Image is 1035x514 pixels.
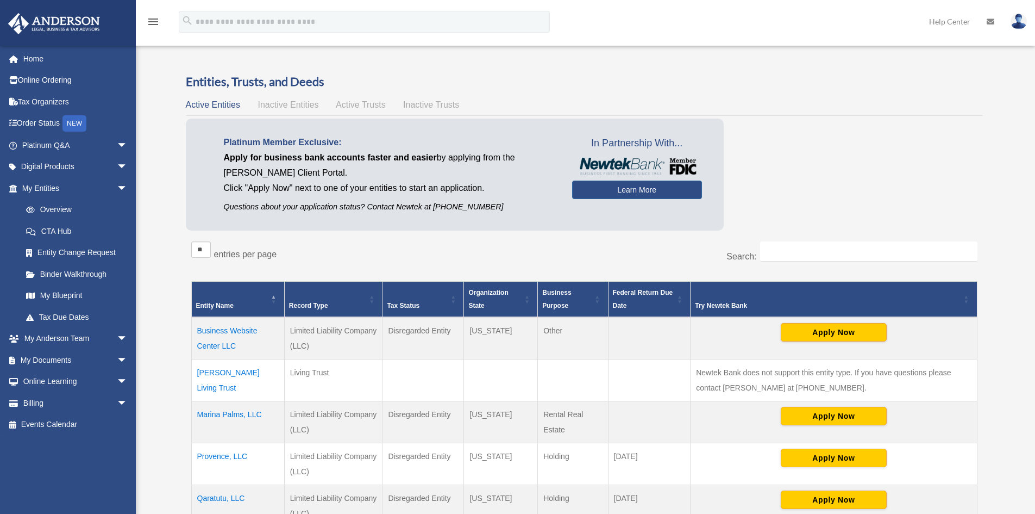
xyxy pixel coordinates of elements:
span: arrow_drop_down [117,371,139,393]
td: Limited Liability Company (LLC) [284,317,382,360]
span: Organization State [468,289,508,309]
th: Try Newtek Bank : Activate to sort [691,282,977,318]
a: My Anderson Teamarrow_drop_down [8,328,144,350]
td: [US_STATE] [464,401,538,443]
a: Learn More [572,181,702,199]
td: Disregarded Entity [382,317,464,360]
button: Apply Now [781,491,887,509]
span: arrow_drop_down [117,177,139,200]
a: Home [8,48,144,70]
a: Events Calendar [8,414,144,436]
p: Questions about your application status? Contact Newtek at [PHONE_NUMBER] [224,200,556,214]
td: Newtek Bank does not support this entity type. If you have questions please contact [PERSON_NAME]... [691,360,977,401]
span: Inactive Trusts [403,100,459,109]
p: Platinum Member Exclusive: [224,135,556,150]
a: Order StatusNEW [8,113,144,135]
td: Living Trust [284,360,382,401]
span: Tax Status [387,302,419,309]
span: Inactive Entities [258,100,318,109]
img: NewtekBankLogoSM.png [578,158,697,175]
a: Digital Productsarrow_drop_down [8,156,144,178]
a: My Blueprint [15,285,139,307]
td: Provence, LLC [191,443,284,485]
th: Entity Name: Activate to invert sorting [191,282,284,318]
p: by applying from the [PERSON_NAME] Client Portal. [224,150,556,181]
td: Limited Liability Company (LLC) [284,443,382,485]
a: Binder Walkthrough [15,263,139,285]
td: Business Website Center LLC [191,317,284,360]
div: Try Newtek Bank [695,299,960,312]
div: NEW [62,115,86,132]
span: Active Trusts [336,100,386,109]
span: arrow_drop_down [117,134,139,157]
td: Marina Palms, LLC [191,401,284,443]
td: Disregarded Entity [382,401,464,443]
td: Limited Liability Company (LLC) [284,401,382,443]
a: Platinum Q&Aarrow_drop_down [8,134,144,156]
th: Organization State: Activate to sort [464,282,538,318]
a: Online Learningarrow_drop_down [8,371,144,393]
img: Anderson Advisors Platinum Portal [5,13,103,34]
label: entries per page [214,250,277,259]
button: Apply Now [781,323,887,342]
span: Federal Return Due Date [613,289,673,309]
td: [DATE] [608,443,691,485]
a: Billingarrow_drop_down [8,392,144,414]
span: Entity Name [196,302,234,309]
i: menu [147,15,160,28]
a: Online Ordering [8,70,144,91]
a: My Entitiesarrow_drop_down [8,177,139,199]
span: Record Type [289,302,328,309]
a: Overview [15,199,133,221]
th: Business Purpose: Activate to sort [538,282,608,318]
th: Record Type: Activate to sort [284,282,382,318]
a: Tax Organizers [8,91,144,113]
label: Search: [726,252,756,261]
td: Other [538,317,608,360]
button: Apply Now [781,449,887,467]
td: Rental Real Estate [538,401,608,443]
a: My Documentsarrow_drop_down [8,349,144,371]
span: arrow_drop_down [117,392,139,414]
a: menu [147,19,160,28]
span: arrow_drop_down [117,328,139,350]
i: search [181,15,193,27]
th: Federal Return Due Date: Activate to sort [608,282,691,318]
span: In Partnership With... [572,135,702,152]
span: arrow_drop_down [117,349,139,371]
span: Business Purpose [542,289,571,309]
th: Tax Status: Activate to sort [382,282,464,318]
a: Entity Change Request [15,242,139,264]
td: [PERSON_NAME] Living Trust [191,360,284,401]
span: Apply for business bank accounts faster and easier [224,153,437,162]
span: Active Entities [186,100,240,109]
a: Tax Due Dates [15,306,139,328]
button: Apply Now [781,407,887,425]
td: Holding [538,443,608,485]
span: arrow_drop_down [117,156,139,178]
td: [US_STATE] [464,317,538,360]
p: Click "Apply Now" next to one of your entities to start an application. [224,181,556,196]
a: CTA Hub [15,220,139,242]
td: [US_STATE] [464,443,538,485]
td: Disregarded Entity [382,443,464,485]
h3: Entities, Trusts, and Deeds [186,73,983,90]
img: User Pic [1011,14,1027,29]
